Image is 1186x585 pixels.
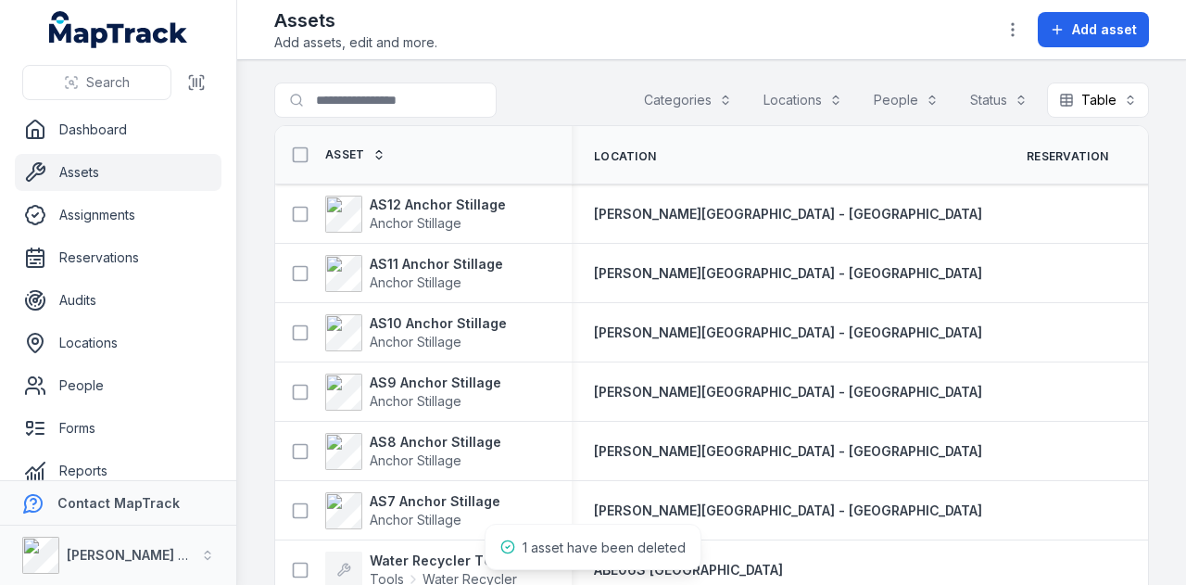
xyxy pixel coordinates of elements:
button: People [862,83,951,118]
a: AS9 Anchor StillageAnchor Stillage [325,374,501,411]
a: [PERSON_NAME][GEOGRAPHIC_DATA] - [GEOGRAPHIC_DATA] [594,502,982,520]
span: Anchor Stillage [370,452,461,468]
span: Anchor Stillage [370,512,461,528]
strong: AS8 Anchor Stillage [370,433,501,451]
span: Reservation [1027,149,1108,164]
a: [PERSON_NAME][GEOGRAPHIC_DATA] - [GEOGRAPHIC_DATA] [594,264,982,283]
strong: AS12 Anchor Stillage [370,196,506,214]
a: Asset [325,147,385,162]
a: AS10 Anchor StillageAnchor Stillage [325,314,507,351]
span: Add asset [1072,20,1137,39]
a: [PERSON_NAME][GEOGRAPHIC_DATA] - [GEOGRAPHIC_DATA] [594,205,982,223]
a: [PERSON_NAME][GEOGRAPHIC_DATA] - [GEOGRAPHIC_DATA] [594,324,982,342]
span: Location [594,149,656,164]
a: People [15,367,221,404]
span: [PERSON_NAME][GEOGRAPHIC_DATA] - [GEOGRAPHIC_DATA] [594,324,982,340]
button: Add asset [1038,12,1149,47]
span: Add assets, edit and more. [274,33,437,52]
a: Assignments [15,197,221,234]
span: [PERSON_NAME][GEOGRAPHIC_DATA] - [GEOGRAPHIC_DATA] [594,443,982,459]
button: Locations [751,83,854,118]
a: [PERSON_NAME][GEOGRAPHIC_DATA] - [GEOGRAPHIC_DATA] [594,383,982,401]
strong: AS7 Anchor Stillage [370,492,500,511]
a: Audits [15,282,221,319]
button: Status [958,83,1040,118]
span: [PERSON_NAME][GEOGRAPHIC_DATA] - [GEOGRAPHIC_DATA] [594,384,982,400]
a: AS8 Anchor StillageAnchor Stillage [325,433,501,470]
a: Dashboard [15,111,221,148]
a: AS7 Anchor StillageAnchor Stillage [325,492,500,529]
button: Categories [632,83,744,118]
strong: AS9 Anchor Stillage [370,374,501,392]
span: Anchor Stillage [370,393,461,409]
span: Asset [325,147,365,162]
strong: AS11 Anchor Stillage [370,255,503,273]
button: Table [1047,83,1149,118]
a: Assets [15,154,221,191]
strong: Water Recycler T004 [370,552,517,570]
strong: Contact MapTrack [57,495,180,511]
span: ABE06S [GEOGRAPHIC_DATA] [594,562,783,578]
button: Search [22,65,171,100]
span: Anchor Stillage [370,274,461,290]
a: AS11 Anchor StillageAnchor Stillage [325,255,503,292]
a: AS12 Anchor StillageAnchor Stillage [325,196,506,233]
span: Anchor Stillage [370,334,461,350]
a: MapTrack [49,11,188,48]
span: [PERSON_NAME][GEOGRAPHIC_DATA] - [GEOGRAPHIC_DATA] [594,206,982,222]
h2: Assets [274,7,437,33]
a: Forms [15,410,221,447]
span: 1 asset have been deleted [523,540,686,555]
strong: [PERSON_NAME] Group [67,547,219,563]
span: Search [86,73,130,92]
span: Anchor Stillage [370,215,461,231]
a: Reports [15,452,221,490]
a: [PERSON_NAME][GEOGRAPHIC_DATA] - [GEOGRAPHIC_DATA] [594,442,982,461]
a: Locations [15,324,221,362]
a: Reservations [15,239,221,276]
span: [PERSON_NAME][GEOGRAPHIC_DATA] - [GEOGRAPHIC_DATA] [594,502,982,518]
span: [PERSON_NAME][GEOGRAPHIC_DATA] - [GEOGRAPHIC_DATA] [594,265,982,281]
strong: AS10 Anchor Stillage [370,314,507,333]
